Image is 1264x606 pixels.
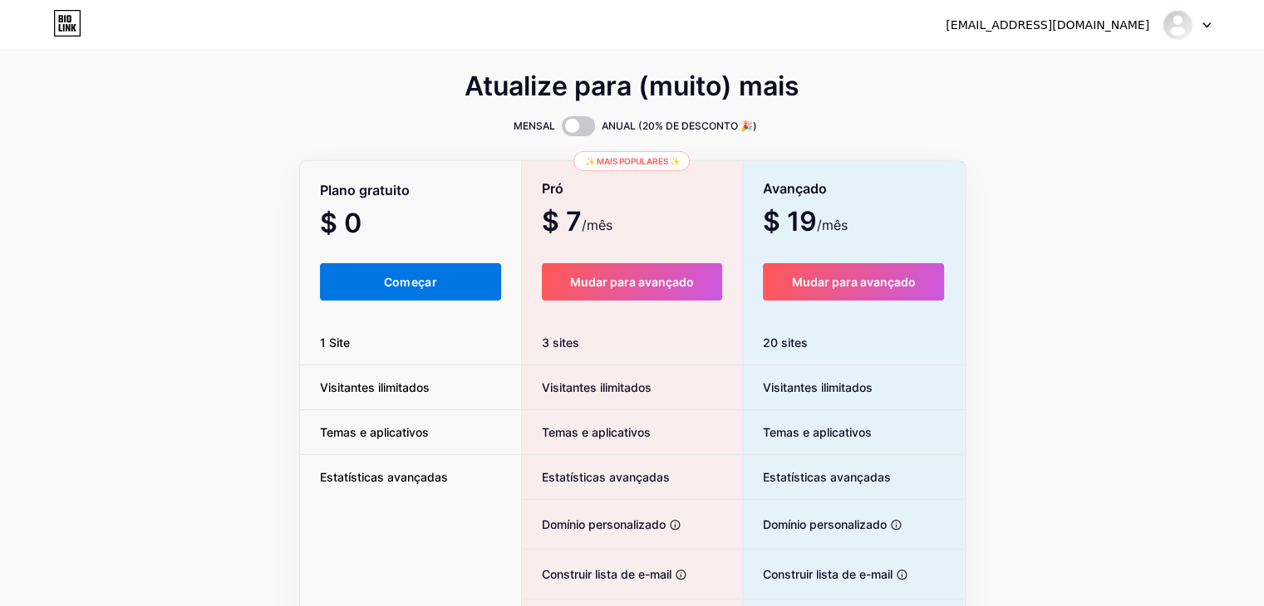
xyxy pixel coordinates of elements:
font: /mês [582,217,612,233]
font: Estatísticas avançadas [763,470,891,484]
button: Mudar para avançado [542,263,722,301]
font: Mudar para avançado [792,275,916,289]
font: Construir lista de e-mail [542,567,671,581]
font: Visitantes ilimitados [542,380,652,394]
font: Mudar para avançado [570,275,694,289]
font: 1 Site [320,335,350,349]
button: Mudar para avançado [763,263,945,301]
font: ✨ Mais populares ✨ [584,156,679,166]
font: Construir lista de e-mail [763,567,893,581]
font: Estatísticas avançadas [320,470,448,484]
font: Estatísticas avançadas [542,470,670,484]
font: $ 19 [763,205,817,237]
font: /mês [817,217,848,233]
font: $ 0 [320,207,361,239]
font: Temas e aplicativos [320,425,429,439]
font: Plano gratuito [320,182,410,198]
font: [EMAIL_ADDRESS][DOMAIN_NAME] [946,18,1149,32]
font: Temas e aplicativos [542,425,651,439]
font: Atualize para (muito) mais [465,70,799,102]
font: Começar [384,275,437,289]
img: antonini [1162,9,1193,41]
font: 20 sites [763,335,808,349]
font: MENSAL [514,120,555,132]
font: ANUAL (20% DE DESCONTO 🎉) [602,120,757,132]
font: Visitantes ilimitados [320,380,430,394]
font: 3 sites [542,335,579,349]
font: Visitantes ilimitados [763,380,873,394]
font: Temas e aplicativos [763,425,872,439]
button: Começar [320,263,502,301]
font: Pró [542,180,563,197]
font: Domínio personalizado [763,517,887,531]
font: Avançado [763,180,827,197]
font: Domínio personalizado [542,517,666,531]
font: $ 7 [542,205,582,237]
